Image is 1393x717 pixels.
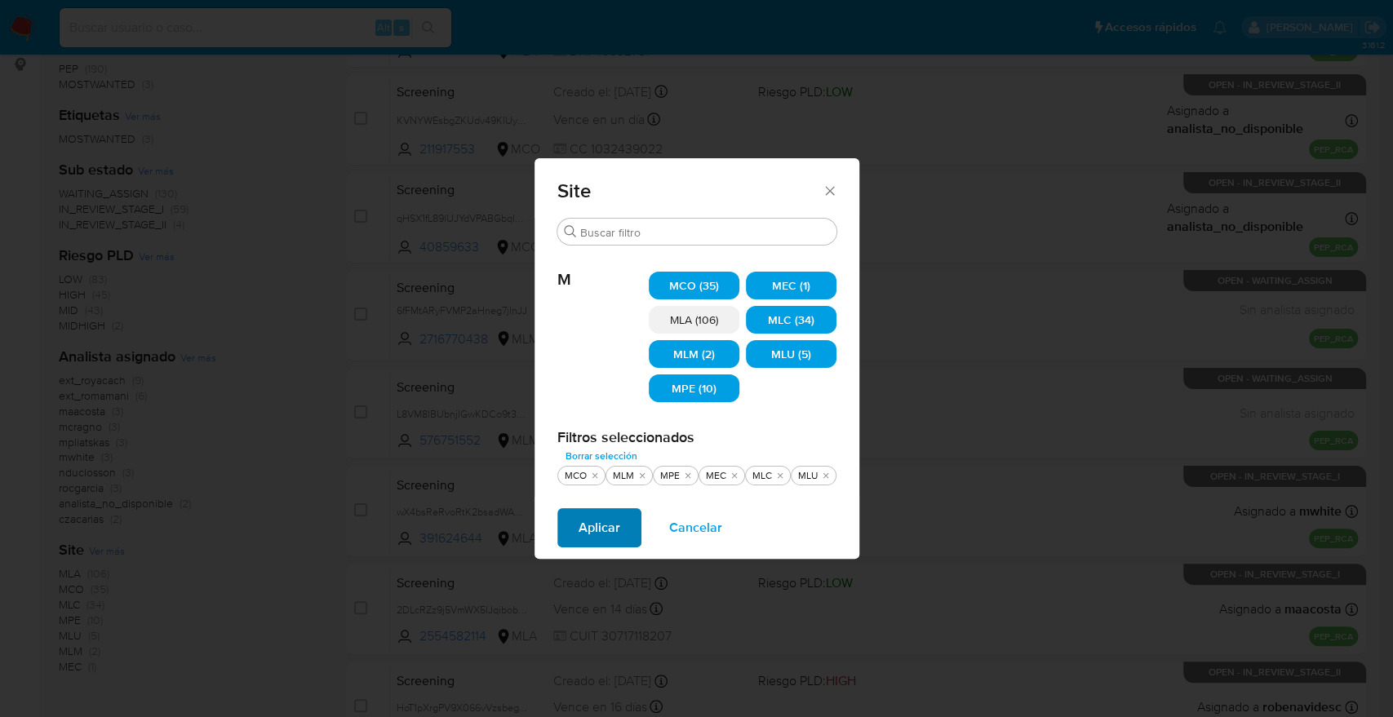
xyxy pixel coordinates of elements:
[649,306,739,334] div: MLA (106)
[669,277,719,294] span: MCO (35)
[557,446,645,466] button: Borrar selección
[561,469,590,483] div: MCO
[636,469,649,482] button: quitar MLM
[681,469,694,482] button: quitar MPE
[657,469,683,483] div: MPE
[566,448,637,464] span: Borrar selección
[670,312,718,328] span: MLA (106)
[728,469,741,482] button: quitar MEC
[649,374,739,402] div: MPE (10)
[771,346,811,362] span: MLU (5)
[648,508,743,547] button: Cancelar
[819,469,832,482] button: quitar MLU
[772,277,810,294] span: MEC (1)
[649,340,739,368] div: MLM (2)
[564,225,577,238] button: Buscar
[669,510,722,546] span: Cancelar
[673,346,715,362] span: MLM (2)
[557,508,641,547] button: Aplicar
[746,340,836,368] div: MLU (5)
[774,469,787,482] button: quitar MLC
[588,469,601,482] button: quitar MCO
[672,380,716,396] span: MPE (10)
[557,181,823,201] span: Site
[768,312,814,328] span: MLC (34)
[703,469,730,483] div: MEC
[579,510,620,546] span: Aplicar
[610,469,637,483] div: MLM
[557,428,836,446] h2: Filtros seleccionados
[580,225,830,240] input: Buscar filtro
[749,469,775,483] div: MLC
[746,306,836,334] div: MLC (34)
[822,183,836,197] button: Cerrar
[649,272,739,299] div: MCO (35)
[795,469,821,483] div: MLU
[746,272,836,299] div: MEC (1)
[557,246,649,290] span: M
